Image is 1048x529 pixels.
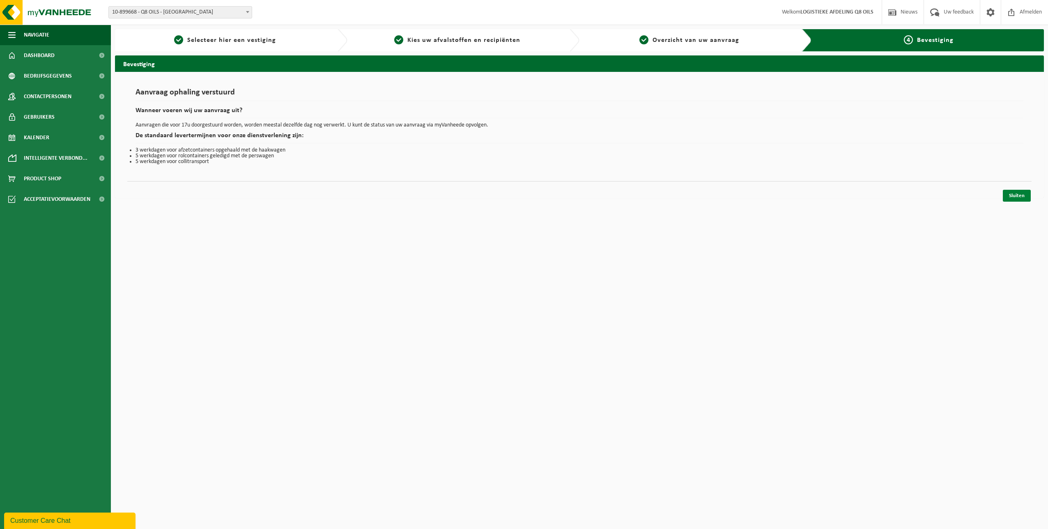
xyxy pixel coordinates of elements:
span: Gebruikers [24,107,55,127]
span: Bedrijfsgegevens [24,66,72,86]
span: Kalender [24,127,49,148]
span: Contactpersonen [24,86,71,107]
span: 1 [174,35,183,44]
a: 3Overzicht van uw aanvraag [584,35,795,45]
span: Selecteer hier een vestiging [187,37,276,44]
li: 3 werkdagen voor afzetcontainers opgehaald met de haakwagen [136,147,1023,153]
span: 2 [394,35,403,44]
span: 3 [639,35,648,44]
h2: Bevestiging [115,55,1044,71]
span: Dashboard [24,45,55,66]
a: 1Selecteer hier een vestiging [119,35,331,45]
span: Intelligente verbond... [24,148,87,168]
span: Overzicht van uw aanvraag [653,37,739,44]
strong: LOGISTIEKE AFDELING Q8 OILS [800,9,873,15]
span: Navigatie [24,25,49,45]
li: 5 werkdagen voor rolcontainers geledigd met de perswagen [136,153,1023,159]
h2: Wanneer voeren wij uw aanvraag uit? [136,107,1023,118]
span: Product Shop [24,168,61,189]
span: Acceptatievoorwaarden [24,189,90,209]
a: Sluiten [1003,190,1031,202]
h1: Aanvraag ophaling verstuurd [136,88,1023,101]
a: 2Kies uw afvalstoffen en recipiënten [352,35,563,45]
span: Bevestiging [917,37,954,44]
h2: De standaard levertermijnen voor onze dienstverlening zijn: [136,132,1023,143]
span: 4 [904,35,913,44]
p: Aanvragen die voor 17u doorgestuurd worden, worden meestal dezelfde dag nog verwerkt. U kunt de s... [136,122,1023,128]
span: Kies uw afvalstoffen en recipiënten [407,37,520,44]
iframe: chat widget [4,511,137,529]
span: 10-899668 - Q8 OILS - ANTWERPEN [109,7,252,18]
li: 5 werkdagen voor collitransport [136,159,1023,165]
span: 10-899668 - Q8 OILS - ANTWERPEN [108,6,252,18]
